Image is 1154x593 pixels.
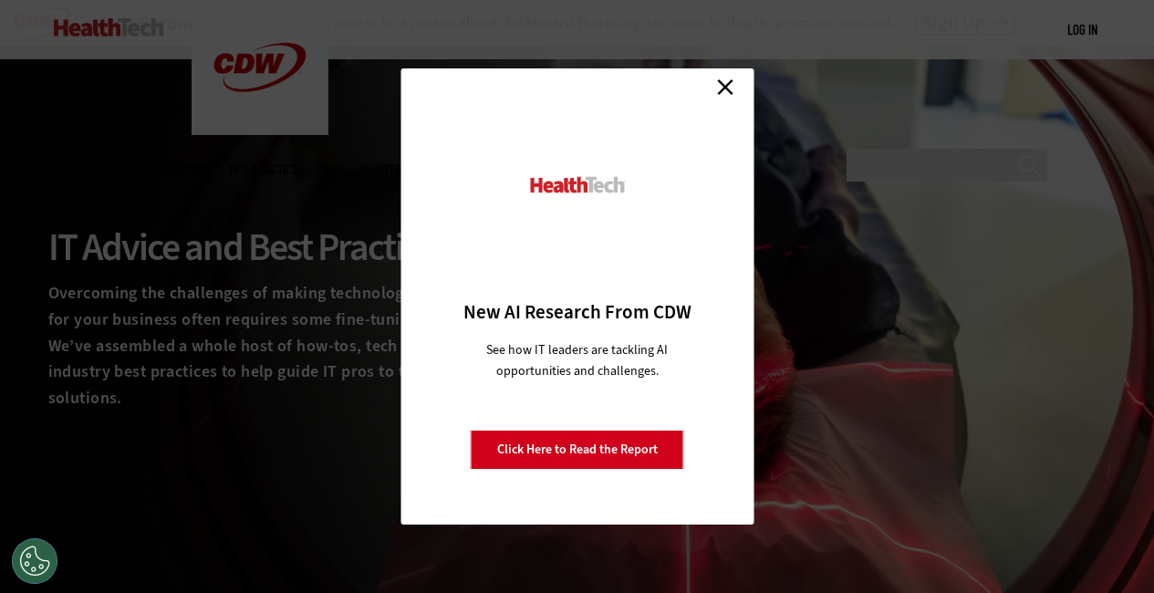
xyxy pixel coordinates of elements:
a: Click Here to Read the Report [471,430,684,470]
h3: New AI Research From CDW [432,299,722,325]
a: Close [712,73,739,100]
img: HealthTech_0.png [527,175,627,194]
p: See how IT leaders are tackling AI opportunities and challenges. [464,339,690,381]
div: Cookies Settings [12,538,57,584]
button: Open Preferences [12,538,57,584]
